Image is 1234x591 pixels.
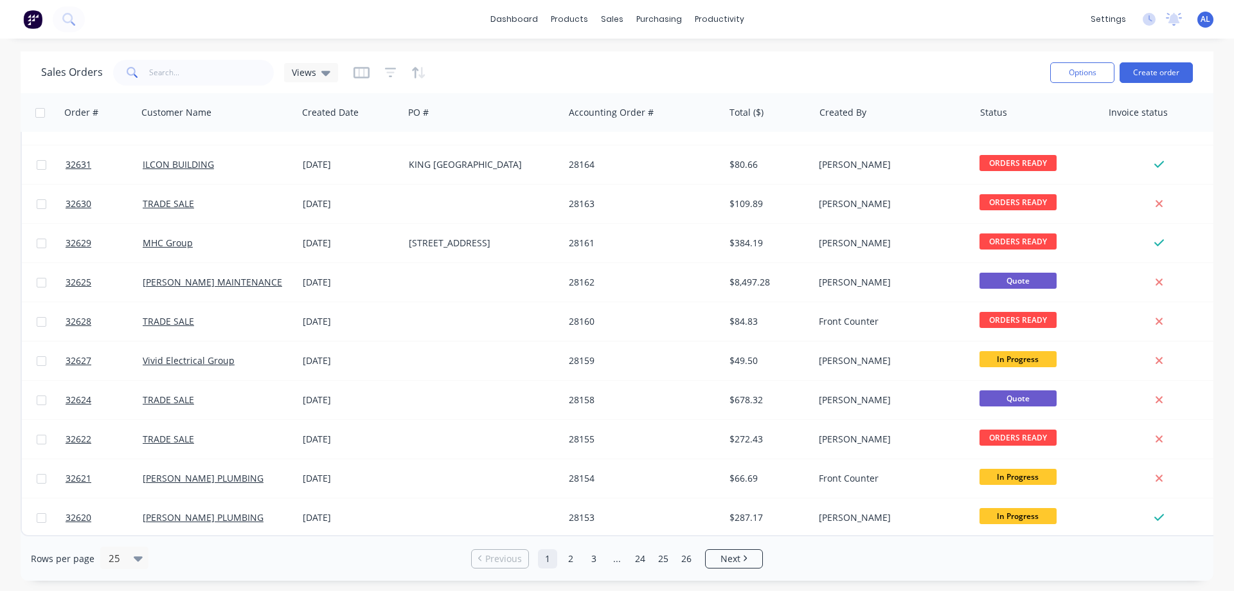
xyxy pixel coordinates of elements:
[303,354,398,367] div: [DATE]
[819,472,961,485] div: Front Counter
[64,106,98,119] div: Order #
[66,197,91,210] span: 32630
[979,194,1057,210] span: ORDERS READY
[979,430,1057,446] span: ORDERS READY
[819,276,961,289] div: [PERSON_NAME]
[66,276,91,289] span: 32625
[466,549,768,568] ul: Pagination
[141,106,211,119] div: Customer Name
[729,511,805,524] div: $287.17
[979,469,1057,485] span: In Progress
[819,315,961,328] div: Front Counter
[538,549,557,568] a: Page 1 is your current page
[149,60,274,86] input: Search...
[66,145,143,184] a: 32631
[66,498,143,537] a: 32620
[729,158,805,171] div: $80.66
[720,552,740,565] span: Next
[1120,62,1193,83] button: Create order
[66,224,143,262] a: 32629
[819,158,961,171] div: [PERSON_NAME]
[23,10,42,29] img: Factory
[729,315,805,328] div: $84.83
[485,552,522,565] span: Previous
[408,106,429,119] div: PO #
[729,433,805,446] div: $272.43
[303,315,398,328] div: [DATE]
[303,158,398,171] div: [DATE]
[409,237,551,250] div: [STREET_ADDRESS]
[569,106,654,119] div: Accounting Order #
[302,106,359,119] div: Created Date
[143,158,214,170] a: ILCON BUILDING
[303,511,398,524] div: [DATE]
[66,511,91,524] span: 32620
[303,237,398,250] div: [DATE]
[979,508,1057,524] span: In Progress
[143,197,194,210] a: TRADE SALE
[729,276,805,289] div: $8,497.28
[819,106,866,119] div: Created By
[143,433,194,445] a: TRADE SALE
[729,197,805,210] div: $109.89
[630,10,688,29] div: purchasing
[569,354,711,367] div: 28159
[66,472,91,485] span: 32621
[569,511,711,524] div: 28153
[143,315,194,327] a: TRADE SALE
[979,273,1057,289] span: Quote
[819,197,961,210] div: [PERSON_NAME]
[66,263,143,302] a: 32625
[595,10,630,29] div: sales
[292,66,316,79] span: Views
[819,433,961,446] div: [PERSON_NAME]
[729,237,805,250] div: $384.19
[569,433,711,446] div: 28155
[544,10,595,29] div: products
[1201,14,1210,25] span: AL
[66,315,91,328] span: 32628
[630,549,650,568] a: Page 24
[143,394,194,406] a: TRADE SALE
[729,394,805,406] div: $678.32
[569,237,711,250] div: 28161
[66,420,143,459] a: 32622
[143,472,264,484] a: [PERSON_NAME] PLUMBING
[143,237,193,249] a: MHC Group
[688,10,751,29] div: productivity
[66,302,143,341] a: 32628
[66,237,91,250] span: 32629
[484,10,544,29] a: dashboard
[729,472,805,485] div: $66.69
[979,312,1057,328] span: ORDERS READY
[143,354,235,367] a: Vivid Electrical Group
[472,552,528,565] a: Previous page
[677,549,696,568] a: Page 26
[569,158,711,171] div: 28164
[980,106,1007,119] div: Status
[303,197,398,210] div: [DATE]
[31,552,94,565] span: Rows per page
[654,549,673,568] a: Page 25
[729,106,764,119] div: Total ($)
[584,549,604,568] a: Page 3
[569,315,711,328] div: 28160
[303,472,398,485] div: [DATE]
[303,433,398,446] div: [DATE]
[66,433,91,446] span: 32622
[66,341,143,380] a: 32627
[569,472,711,485] div: 28154
[569,276,711,289] div: 28162
[66,354,91,367] span: 32627
[979,390,1057,406] span: Quote
[979,233,1057,250] span: ORDERS READY
[979,155,1057,171] span: ORDERS READY
[979,351,1057,367] span: In Progress
[819,237,961,250] div: [PERSON_NAME]
[41,66,103,78] h1: Sales Orders
[607,549,627,568] a: Jump forward
[303,394,398,406] div: [DATE]
[1109,106,1168,119] div: Invoice status
[729,354,805,367] div: $49.50
[1050,62,1114,83] button: Options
